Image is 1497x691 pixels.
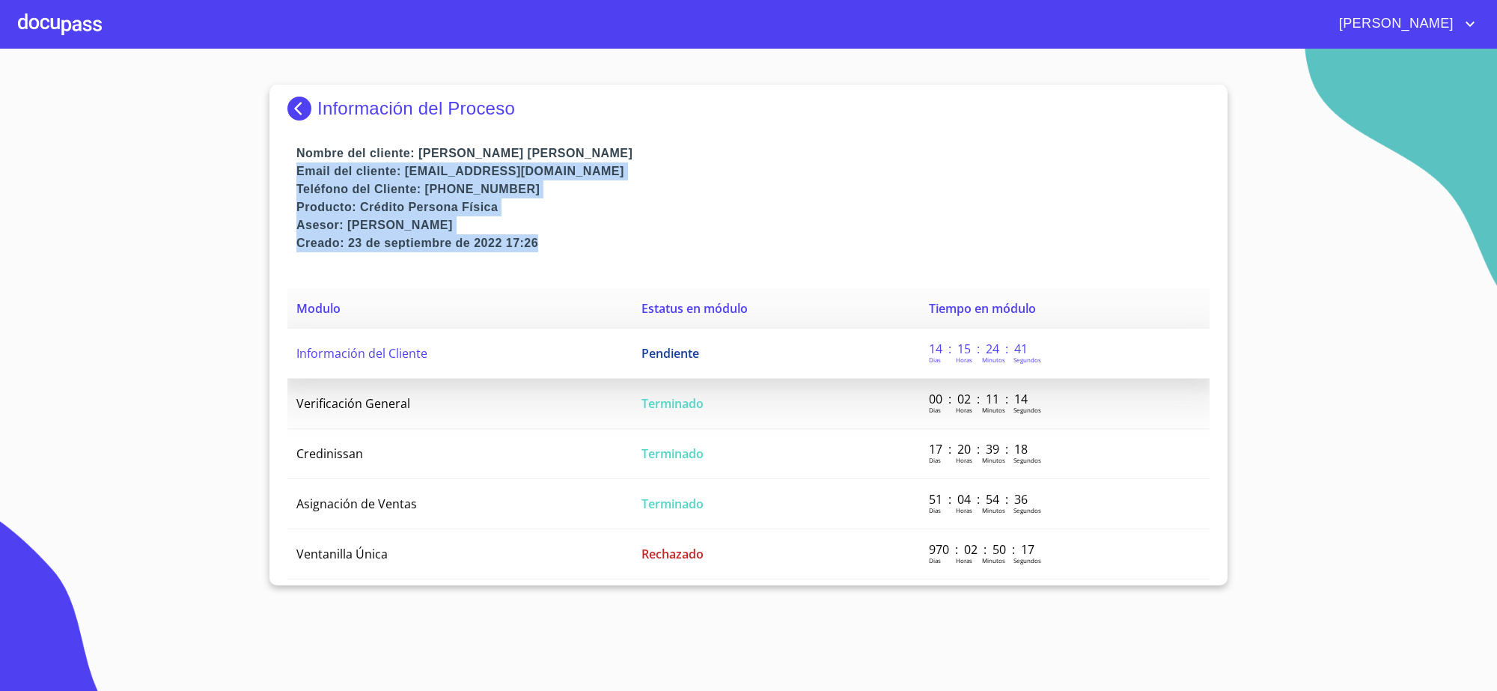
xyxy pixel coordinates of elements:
span: Rechazado [641,546,704,562]
p: 17 : 20 : 39 : 18 [929,441,1030,457]
p: Segundos [1013,506,1041,514]
p: Minutos [982,456,1005,464]
p: Producto: Crédito Persona Física [296,198,1210,216]
span: Verificación General [296,395,410,412]
span: Información del Cliente [296,345,427,362]
p: Dias [929,406,941,414]
p: Dias [929,506,941,514]
p: Segundos [1013,556,1041,564]
p: Asesor: [PERSON_NAME] [296,216,1210,234]
p: Horas [956,406,972,414]
div: Información del Proceso [287,97,1210,121]
span: Terminado [641,445,704,462]
span: Terminado [641,395,704,412]
span: Modulo [296,300,341,317]
p: 51 : 04 : 54 : 36 [929,491,1030,508]
p: Información del Proceso [317,98,515,119]
p: Minutos [982,356,1005,364]
span: Estatus en módulo [641,300,748,317]
span: Asignación de Ventas [296,496,417,512]
p: Dias [929,456,941,464]
p: Minutos [982,556,1005,564]
p: Dias [929,556,941,564]
p: Horas [956,456,972,464]
p: Email del cliente: [EMAIL_ADDRESS][DOMAIN_NAME] [296,162,1210,180]
p: Teléfono del Cliente: [PHONE_NUMBER] [296,180,1210,198]
span: Pendiente [641,345,699,362]
p: Segundos [1013,356,1041,364]
span: Ventanilla Única [296,546,388,562]
button: account of current user [1328,12,1479,36]
p: 00 : 02 : 11 : 14 [929,391,1030,407]
span: [PERSON_NAME] [1328,12,1461,36]
p: 970 : 02 : 50 : 17 [929,541,1030,558]
p: Segundos [1013,406,1041,414]
p: Nombre del cliente: [PERSON_NAME] [PERSON_NAME] [296,144,1210,162]
img: Docupass spot blue [287,97,317,121]
span: Credinissan [296,445,363,462]
p: Minutos [982,406,1005,414]
span: Terminado [641,496,704,512]
p: 14 : 15 : 24 : 41 [929,341,1030,357]
p: Dias [929,356,941,364]
p: Segundos [1013,456,1041,464]
span: Tiempo en módulo [929,300,1036,317]
p: Horas [956,356,972,364]
p: Creado: 23 de septiembre de 2022 17:26 [296,234,1210,252]
p: Horas [956,506,972,514]
p: Minutos [982,506,1005,514]
p: Horas [956,556,972,564]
